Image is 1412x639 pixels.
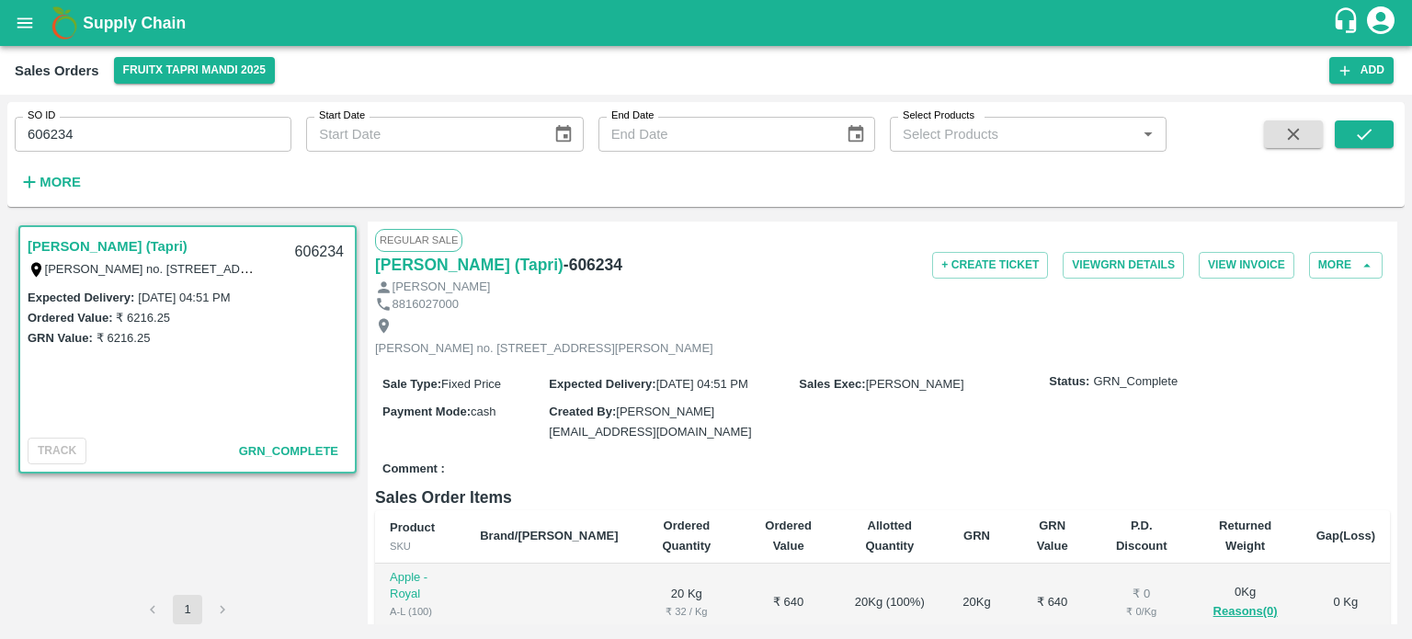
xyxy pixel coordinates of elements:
[851,594,928,611] div: 20 Kg ( 100 %)
[173,595,202,624] button: page 1
[390,569,450,603] p: Apple - Royal
[375,340,713,358] p: [PERSON_NAME] no. [STREET_ADDRESS][PERSON_NAME]
[480,529,618,542] b: Brand/[PERSON_NAME]
[390,603,450,620] div: A-L (100)
[382,461,445,478] label: Comment :
[963,529,990,542] b: GRN
[1063,252,1184,279] button: ViewGRN Details
[958,594,996,611] div: 20 Kg
[382,405,471,418] label: Payment Mode :
[390,538,450,554] div: SKU
[799,377,865,391] label: Sales Exec :
[932,252,1048,279] button: + Create Ticket
[549,377,655,391] label: Expected Delivery :
[1204,601,1287,622] button: Reasons(0)
[1364,4,1397,42] div: account of current user
[1116,519,1167,553] b: P.D. Discount
[1199,252,1294,279] button: View Invoice
[1332,6,1364,40] div: customer-support
[138,291,230,304] label: [DATE] 04:51 PM
[15,117,291,152] input: Enter SO ID
[28,108,55,123] label: SO ID
[239,444,338,458] span: GRN_Complete
[895,122,1131,146] input: Select Products
[83,10,1332,36] a: Supply Chain
[390,520,435,534] b: Product
[865,519,914,553] b: Allotted Quantity
[1109,603,1175,620] div: ₹ 0 / Kg
[393,296,459,314] p: 8816027000
[393,279,491,296] p: [PERSON_NAME]
[28,311,112,325] label: Ordered Value:
[611,108,654,123] label: End Date
[1219,519,1271,553] b: Returned Weight
[114,57,275,84] button: Select DC
[375,252,564,278] a: [PERSON_NAME] (Tapri)
[546,117,581,152] button: Choose date
[866,377,964,391] span: [PERSON_NAME]
[1093,373,1178,391] span: GRN_Complete
[390,620,450,636] div: GRN Done
[382,377,441,391] label: Sale Type :
[903,108,974,123] label: Select Products
[1329,57,1394,84] button: Add
[28,331,93,345] label: GRN Value:
[549,405,616,418] label: Created By :
[1049,373,1089,391] label: Status:
[1316,529,1375,542] b: Gap(Loss)
[15,166,85,198] button: More
[4,2,46,44] button: open drawer
[656,377,748,391] span: [DATE] 04:51 PM
[40,175,81,189] strong: More
[1109,586,1175,603] div: ₹ 0
[97,331,151,345] label: ₹ 6216.25
[319,108,365,123] label: Start Date
[28,291,134,304] label: Expected Delivery :
[135,595,240,624] nav: pagination navigation
[471,405,495,418] span: cash
[116,311,170,325] label: ₹ 6216.25
[375,485,1390,510] h6: Sales Order Items
[15,59,99,83] div: Sales Orders
[46,5,83,41] img: logo
[45,261,383,276] label: [PERSON_NAME] no. [STREET_ADDRESS][PERSON_NAME]
[765,519,812,553] b: Ordered Value
[598,117,831,152] input: End Date
[28,234,188,258] a: [PERSON_NAME] (Tapri)
[1204,584,1287,622] div: 0 Kg
[549,405,751,439] span: [PERSON_NAME][EMAIL_ADDRESS][DOMAIN_NAME]
[1136,122,1160,146] button: Open
[83,14,186,32] b: Supply Chain
[838,117,873,152] button: Choose date
[647,603,725,620] div: ₹ 32 / Kg
[564,252,622,278] h6: - 606234
[375,229,462,251] span: Regular Sale
[662,519,711,553] b: Ordered Quantity
[441,377,501,391] span: Fixed Price
[1309,252,1383,279] button: More
[284,231,355,274] div: 606234
[306,117,539,152] input: Start Date
[1037,519,1068,553] b: GRN Value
